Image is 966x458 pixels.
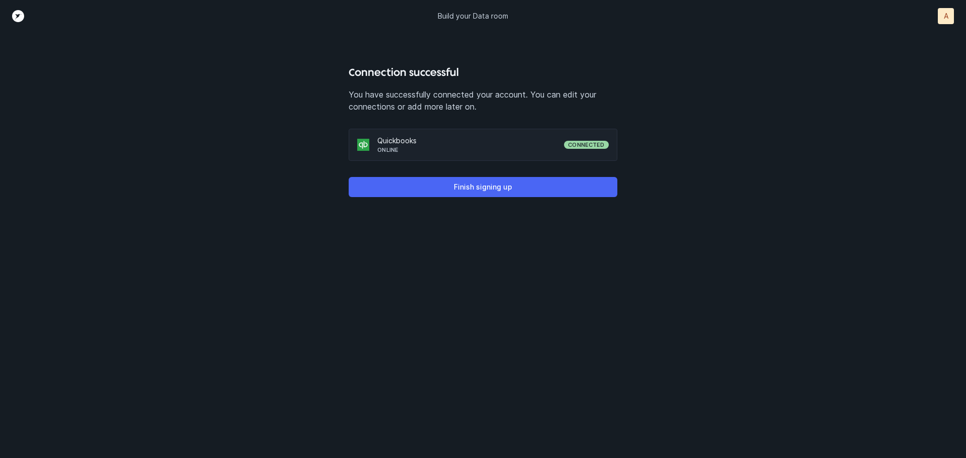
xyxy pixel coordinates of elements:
p: Finish signing up [454,181,512,193]
p: A [944,11,948,21]
p: Connected [568,141,604,149]
button: A [938,8,954,24]
button: Finish signing up [349,177,617,197]
h4: Connection successful [349,64,617,80]
p: Online [377,146,564,154]
div: QuickbooksOnlineConnected [349,129,617,161]
p: Quickbooks [377,136,564,146]
p: You have successfully connected your account. You can edit your connections or add more later on. [349,88,617,113]
p: Build your Data room [438,11,508,21]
